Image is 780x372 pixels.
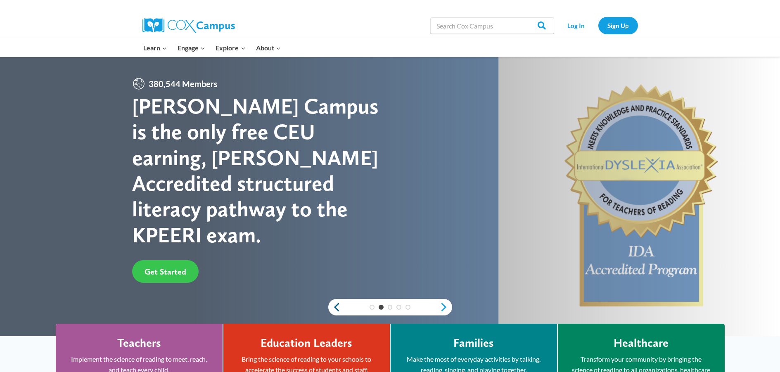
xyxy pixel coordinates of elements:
a: previous [328,302,341,312]
a: 4 [396,305,401,310]
nav: Secondary Navigation [558,17,638,34]
a: 3 [388,305,393,310]
h4: Healthcare [614,336,669,350]
button: Child menu of Learn [138,39,173,57]
a: Sign Up [598,17,638,34]
h4: Teachers [117,336,161,350]
input: Search Cox Campus [430,17,554,34]
h4: Families [453,336,494,350]
span: Get Started [145,267,186,277]
h4: Education Leaders [261,336,352,350]
button: Child menu of Engage [172,39,211,57]
a: 5 [405,305,410,310]
div: content slider buttons [328,299,452,315]
img: Cox Campus [142,18,235,33]
a: Log In [558,17,594,34]
span: 380,544 Members [145,77,221,90]
a: next [440,302,452,312]
a: Get Started [132,260,199,283]
a: 2 [379,305,384,310]
a: 1 [370,305,375,310]
div: [PERSON_NAME] Campus is the only free CEU earning, [PERSON_NAME] Accredited structured literacy p... [132,93,390,248]
button: Child menu of Explore [211,39,251,57]
nav: Primary Navigation [138,39,286,57]
button: Child menu of About [251,39,286,57]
